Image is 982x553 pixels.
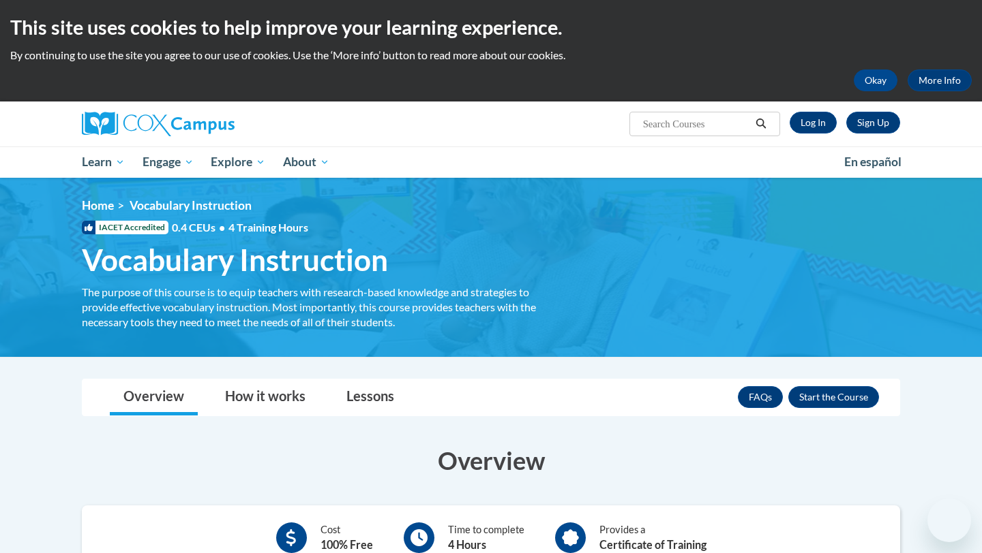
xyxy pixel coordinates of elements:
[790,112,837,133] a: Log In
[642,116,751,132] input: Search Courses
[846,112,900,133] a: Register
[172,220,308,235] span: 0.4 CEUs
[82,285,552,330] div: The purpose of this course is to equip teachers with research-based knowledge and strategies to p...
[738,386,783,408] a: FAQs
[110,379,198,415] a: Overview
[283,154,329,170] span: About
[211,154,265,170] span: Explore
[333,379,408,415] a: Lessons
[448,538,486,551] b: 4 Hours
[211,379,319,415] a: How it works
[844,155,902,169] span: En español
[908,69,972,91] a: More Info
[61,146,921,178] div: Main menu
[321,538,373,551] b: 100% Free
[927,499,971,542] iframe: Button to launch messaging window
[82,242,388,278] span: Vocabulary Instruction
[219,221,225,234] span: •
[448,522,524,553] div: Time to complete
[202,146,274,178] a: Explore
[10,14,972,41] h2: This site uses cookies to help improve your learning experience.
[82,154,125,170] span: Learn
[788,386,879,408] button: Enroll
[599,538,706,551] b: Certificate of Training
[82,221,168,234] span: IACET Accredited
[82,198,114,212] a: Home
[751,116,771,132] button: Search
[134,146,203,178] a: Engage
[82,112,235,136] img: Cox Campus
[835,148,910,176] a: En español
[599,522,706,553] div: Provides a
[143,154,194,170] span: Engage
[130,198,252,212] span: Vocabulary Instruction
[73,146,134,178] a: Learn
[321,522,373,553] div: Cost
[274,146,338,178] a: About
[854,69,897,91] button: Okay
[82,112,341,136] a: Cox Campus
[82,443,900,477] h3: Overview
[10,48,972,63] p: By continuing to use the site you agree to our use of cookies. Use the ‘More info’ button to read...
[228,221,308,234] span: 4 Training Hours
